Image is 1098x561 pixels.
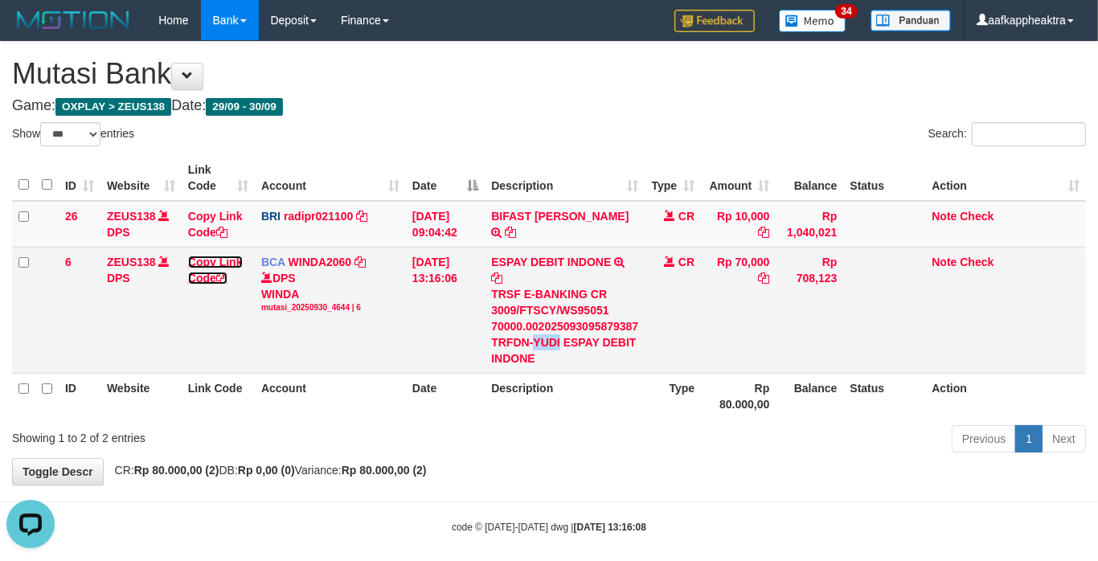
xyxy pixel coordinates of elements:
span: BRI [261,210,281,223]
span: 6 [65,256,72,268]
label: Show entries [12,122,134,146]
a: Copy ESPAY DEBIT INDONE to clipboard [491,272,502,285]
span: 26 [65,210,78,223]
span: 34 [835,4,857,18]
span: 29/09 - 30/09 [206,98,283,116]
a: 1 [1015,425,1043,452]
select: Showentries [40,122,100,146]
th: Link Code [182,373,255,419]
a: ZEUS138 [107,256,156,268]
td: DPS [100,247,182,373]
a: BIFAST [PERSON_NAME] [491,210,629,223]
th: ID [59,373,100,419]
input: Search: [972,122,1086,146]
td: Rp 708,123 [776,247,843,373]
a: Check [960,256,994,268]
a: Copy Link Code [188,256,243,285]
a: ESPAY DEBIT INDONE [491,256,611,268]
div: Showing 1 to 2 of 2 entries [12,424,445,446]
td: [DATE] 09:04:42 [406,201,485,248]
a: Toggle Descr [12,458,104,485]
a: Next [1042,425,1086,452]
label: Search: [928,122,1086,146]
th: Balance [776,155,843,201]
img: Button%20Memo.svg [779,10,846,32]
div: mutasi_20250930_4644 | 6 [261,302,399,313]
a: Previous [952,425,1016,452]
th: Type: activate to sort column ascending [645,155,701,201]
th: Action: activate to sort column ascending [925,155,1086,201]
a: Copy Rp 70,000 to clipboard [758,272,769,285]
td: Rp 10,000 [701,201,776,248]
div: DPS WINDA [261,270,399,313]
button: Open LiveChat chat widget [6,6,55,55]
th: Description [485,373,645,419]
td: Rp 1,040,021 [776,201,843,248]
span: BCA [261,256,285,268]
a: Note [932,210,957,223]
a: ZEUS138 [107,210,156,223]
th: Action [925,373,1086,419]
a: radipr021100 [284,210,353,223]
strong: Rp 80.000,00 (2) [342,464,427,477]
td: Rp 70,000 [701,247,776,373]
a: Copy WINDA2060 to clipboard [354,256,366,268]
th: Status [844,373,926,419]
th: Amount: activate to sort column ascending [701,155,776,201]
a: Check [960,210,994,223]
strong: [DATE] 13:16:08 [574,522,646,533]
th: Type [645,373,701,419]
a: Note [932,256,957,268]
td: [DATE] 13:16:06 [406,247,485,373]
th: Account [255,373,406,419]
th: Balance [776,373,843,419]
th: Rp 80.000,00 [701,373,776,419]
strong: Rp 0,00 (0) [238,464,295,477]
img: Feedback.jpg [674,10,755,32]
th: Website: activate to sort column ascending [100,155,182,201]
img: panduan.png [871,10,951,31]
a: Copy radipr021100 to clipboard [356,210,367,223]
a: WINDA2060 [289,256,352,268]
th: Link Code: activate to sort column ascending [182,155,255,201]
th: Date [406,373,485,419]
th: Date: activate to sort column descending [406,155,485,201]
span: OXPLAY > ZEUS138 [55,98,171,116]
strong: Rp 80.000,00 (2) [134,464,219,477]
h4: Game: Date: [12,98,1086,114]
th: Status [844,155,926,201]
a: Copy BIFAST ERIKA S PAUN to clipboard [505,226,516,239]
small: code © [DATE]-[DATE] dwg | [452,522,646,533]
span: CR [678,256,694,268]
a: Copy Link Code [188,210,243,239]
span: CR [678,210,694,223]
div: TRSF E-BANKING CR 3009/FTSCY/WS95051 70000.002025093095879387 TRFDN-YUDI ESPAY DEBIT INDONE [491,286,638,366]
img: MOTION_logo.png [12,8,134,32]
h1: Mutasi Bank [12,58,1086,90]
th: Account: activate to sort column ascending [255,155,406,201]
span: CR: DB: Variance: [107,464,427,477]
th: ID: activate to sort column ascending [59,155,100,201]
a: Copy Rp 10,000 to clipboard [758,226,769,239]
td: DPS [100,201,182,248]
th: Website [100,373,182,419]
th: Description: activate to sort column ascending [485,155,645,201]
